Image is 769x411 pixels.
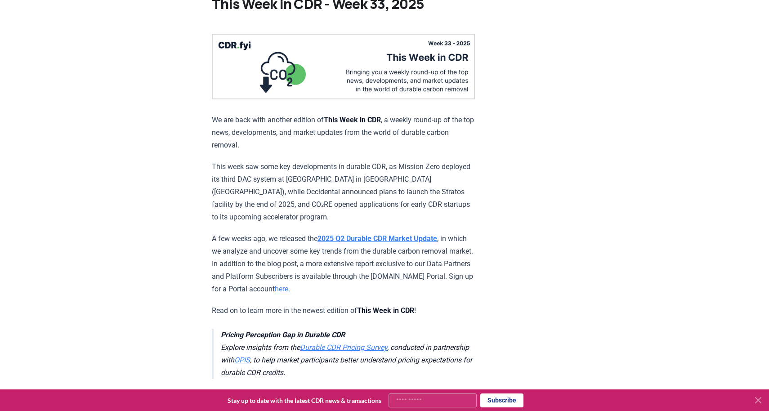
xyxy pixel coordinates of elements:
p: A few weeks ago, we released the , in which we analyze and uncover some key trends from the durab... [212,232,475,295]
strong: This Week in CDR [357,306,414,315]
strong: Pricing Perception Gap in Durable CDR [221,331,345,339]
em: Explore insights from the , conducted in partnership with , to help market participants better un... [221,331,472,377]
a: 2025 Q2 Durable CDR Market Update [317,234,437,243]
p: We are back with another edition of , a weekly round-up of the top news, developments, and market... [212,114,475,152]
a: here [275,285,288,293]
p: Read on to learn more in the newest edition of ! [212,304,475,317]
a: Durable CDR Pricing Survey [300,343,387,352]
img: blog post image [212,34,475,99]
p: This week saw some key developments in durable CDR, as Mission Zero deployed its third DAC system... [212,161,475,223]
a: OPIS [234,356,250,364]
strong: This Week in CDR [324,116,381,124]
